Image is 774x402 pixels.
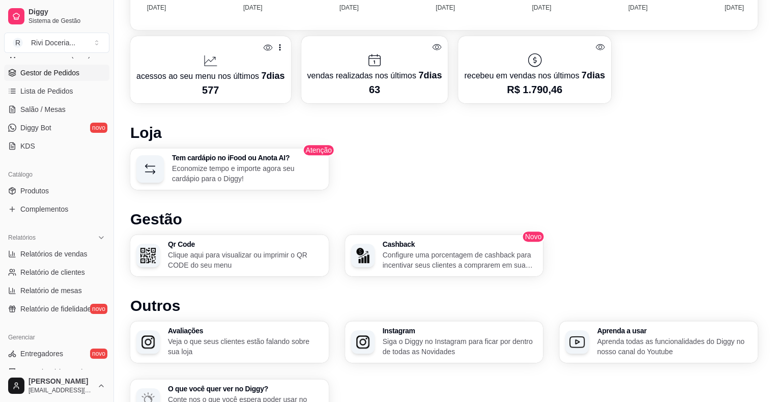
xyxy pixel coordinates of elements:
[168,327,323,334] h3: Avaliações
[4,183,109,199] a: Produtos
[307,68,442,82] p: vendas realizadas nos últimos
[20,367,83,377] span: Nota Fiscal (NFC-e)
[339,4,359,11] tspan: [DATE]
[20,267,85,277] span: Relatório de clientes
[725,4,744,11] tspan: [DATE]
[569,334,585,350] img: Aprenda a usar
[136,69,285,83] p: acessos ao seu menu nos últimos
[4,101,109,118] a: Salão / Mesas
[136,83,285,97] p: 577
[31,38,75,48] div: Rivi Doceria ...
[261,71,284,81] span: 7 dias
[28,17,105,25] span: Sistema de Gestão
[559,321,758,363] button: Aprenda a usarAprenda a usarAprenda todas as funcionalidades do Diggy no nosso canal do Youtube
[4,4,109,28] a: DiggySistema de Gestão
[20,141,35,151] span: KDS
[130,148,329,190] button: Tem cardápio no iFood ou Anota AI?Economize tempo e importe agora seu cardápio para o Diggy!
[355,334,370,350] img: Instagram
[4,329,109,346] div: Gerenciar
[4,65,109,81] a: Gestor de Pedidos
[4,264,109,280] a: Relatório de clientes
[20,285,82,296] span: Relatório de mesas
[13,38,23,48] span: R
[20,249,88,259] span: Relatórios de vendas
[20,204,68,214] span: Complementos
[130,235,329,276] button: Qr CodeQr CodeClique aqui para visualizar ou imprimir o QR CODE do seu menu
[28,8,105,17] span: Diggy
[4,33,109,53] button: Select a team
[140,334,156,350] img: Avaliações
[532,4,551,11] tspan: [DATE]
[4,83,109,99] a: Lista de Pedidos
[130,210,758,228] h1: Gestão
[140,248,156,263] img: Qr Code
[28,386,93,394] span: [EMAIL_ADDRESS][DOMAIN_NAME]
[464,82,605,97] p: R$ 1.790,46
[130,124,758,142] h1: Loja
[522,231,545,243] span: Novo
[4,374,109,398] button: [PERSON_NAME][EMAIL_ADDRESS][DOMAIN_NAME]
[20,304,91,314] span: Relatório de fidelidade
[130,321,329,363] button: AvaliaçõesAvaliaçõesVeja o que seus clientes estão falando sobre sua loja
[383,241,537,248] h3: Cashback
[130,297,758,315] h1: Outros
[20,104,66,114] span: Salão / Mesas
[307,82,442,97] p: 63
[355,248,370,263] img: Cashback
[628,4,648,11] tspan: [DATE]
[345,321,543,363] button: InstagramInstagramSiga o Diggy no Instagram para ficar por dentro de todas as Novidades
[168,241,323,248] h3: Qr Code
[168,385,323,392] h3: O que você quer ver no Diggy?
[168,336,323,357] p: Veja o que seus clientes estão falando sobre sua loja
[345,235,543,276] button: CashbackCashbackConfigure uma porcentagem de cashback para incentivar seus clientes a comprarem e...
[147,4,166,11] tspan: [DATE]
[303,144,335,156] span: Atenção
[4,166,109,183] div: Catálogo
[597,336,752,357] p: Aprenda todas as funcionalidades do Diggy no nosso canal do Youtube
[20,68,79,78] span: Gestor de Pedidos
[418,70,442,80] span: 7 dias
[172,163,323,184] p: Economize tempo e importe agora seu cardápio para o Diggy!
[20,186,49,196] span: Produtos
[436,4,455,11] tspan: [DATE]
[4,138,109,154] a: KDS
[172,154,323,161] h3: Tem cardápio no iFood ou Anota AI?
[4,282,109,299] a: Relatório de mesas
[8,234,36,242] span: Relatórios
[20,349,63,359] span: Entregadores
[597,327,752,334] h3: Aprenda a usar
[28,377,93,386] span: [PERSON_NAME]
[4,301,109,317] a: Relatório de fidelidadenovo
[243,4,263,11] tspan: [DATE]
[4,201,109,217] a: Complementos
[464,68,605,82] p: recebeu em vendas nos últimos
[383,250,537,270] p: Configure uma porcentagem de cashback para incentivar seus clientes a comprarem em sua loja
[383,327,537,334] h3: Instagram
[168,250,323,270] p: Clique aqui para visualizar ou imprimir o QR CODE do seu menu
[4,364,109,380] a: Nota Fiscal (NFC-e)
[582,70,605,80] span: 7 dias
[20,86,73,96] span: Lista de Pedidos
[20,123,51,133] span: Diggy Bot
[383,336,537,357] p: Siga o Diggy no Instagram para ficar por dentro de todas as Novidades
[4,120,109,136] a: Diggy Botnovo
[4,246,109,262] a: Relatórios de vendas
[4,346,109,362] a: Entregadoresnovo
